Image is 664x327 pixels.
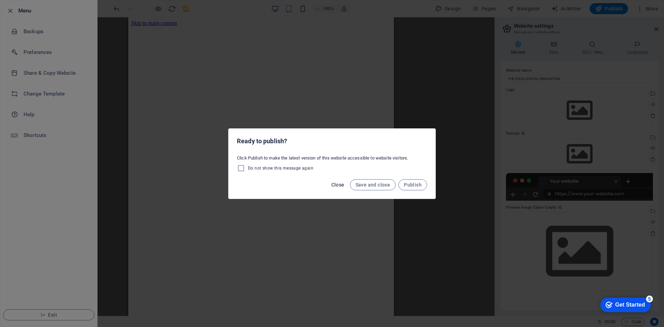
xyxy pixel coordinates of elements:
[404,182,422,188] span: Publish
[229,152,435,175] div: Click Publish to make the latest version of this website accessible to website visitors.
[237,137,427,145] h2: Ready to publish?
[329,179,347,190] button: Close
[3,3,49,9] a: Skip to main content
[6,3,56,18] div: Get Started 5 items remaining, 0% complete
[350,179,396,190] button: Save and close
[20,8,50,14] div: Get Started
[331,182,344,188] span: Close
[398,179,427,190] button: Publish
[248,165,313,171] span: Do not show this message again
[51,1,58,8] div: 5
[356,182,390,188] span: Save and close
